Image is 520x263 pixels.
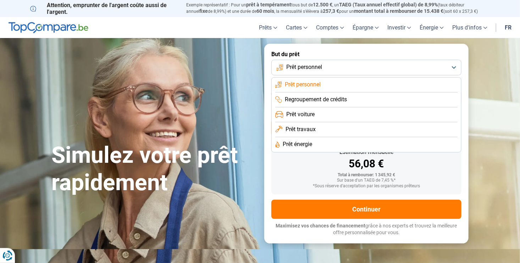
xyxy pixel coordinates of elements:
[255,17,282,38] a: Prêts
[285,96,347,103] span: Regroupement de crédits
[30,2,178,15] p: Attention, emprunter de l'argent coûte aussi de l'argent.
[312,17,348,38] a: Comptes
[286,111,315,118] span: Prêt voiture
[286,63,322,71] span: Prêt personnel
[323,8,339,14] span: 257,3 €
[271,222,461,236] p: grâce à nos experts et trouvez la meilleure offre personnalisée pour vous.
[271,60,461,75] button: Prêt personnel
[271,51,461,58] label: But du prêt
[339,2,438,7] span: TAEG (Taux annuel effectif global) de 8,99%
[277,149,456,155] div: Estimation mensuelle
[285,81,321,88] span: Prêt personnel
[277,159,456,169] div: 56,08 €
[186,2,490,15] p: Exemple représentatif : Pour un tous but de , un (taux débiteur annuel de 8,99%) et une durée de ...
[246,2,291,7] span: prêt à tempérament
[277,178,456,183] div: Sur base d'un TAEG de 7,45 %*
[277,173,456,178] div: Total à rembourser: 1 345,92 €
[286,125,316,133] span: Prêt travaux
[354,8,443,14] span: montant total à rembourser de 15.438 €
[51,142,256,197] h1: Simulez votre prêt rapidement
[383,17,415,38] a: Investir
[448,17,492,38] a: Plus d'infos
[500,17,516,38] a: fr
[313,2,332,7] span: 12.500 €
[9,22,88,33] img: TopCompare
[256,8,274,14] span: 60 mois
[283,140,312,148] span: Prêt énergie
[271,200,461,219] button: Continuer
[415,17,448,38] a: Énergie
[282,17,312,38] a: Cartes
[199,8,208,14] span: fixe
[277,184,456,189] div: *Sous réserve d'acceptation par les organismes prêteurs
[276,223,366,229] span: Maximisez vos chances de financement
[348,17,383,38] a: Épargne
